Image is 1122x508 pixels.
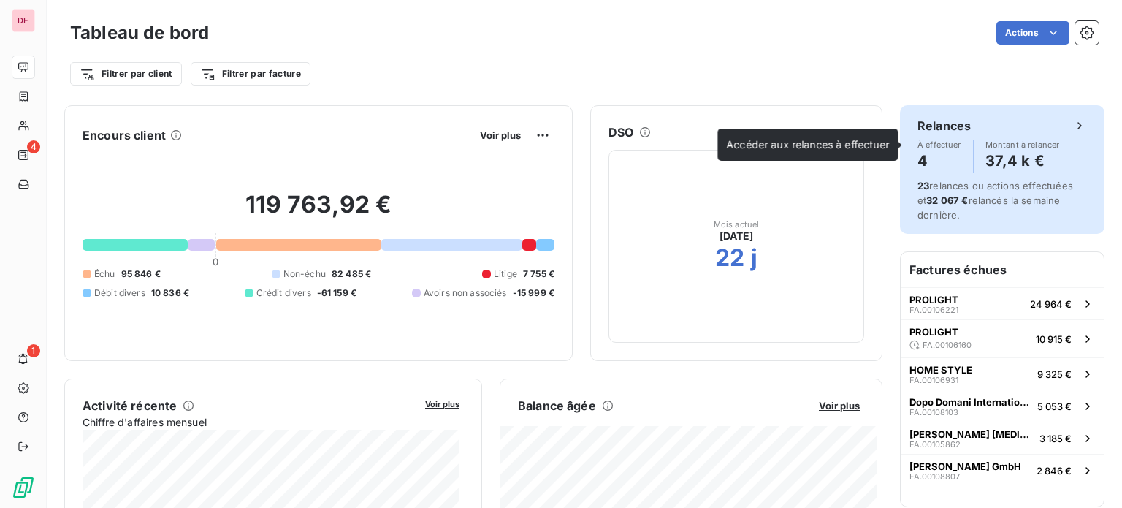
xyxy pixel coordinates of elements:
span: 23 [917,180,929,192]
img: Logo LeanPay [12,476,35,499]
h6: Activité récente [83,397,177,414]
button: [PERSON_NAME] GmbHFA.001088072 846 € [901,454,1104,486]
span: [PERSON_NAME] [MEDICAL_DATA]-BAU [909,428,1034,440]
h4: 37,4 k € [985,149,1060,173]
span: Litige [494,268,517,281]
button: [PERSON_NAME] [MEDICAL_DATA]-BAUFA.001058623 185 € [901,422,1104,454]
button: PROLIGHTFA.0010616010 915 € [901,319,1104,357]
span: FA.00108103 [909,408,958,417]
h3: Tableau de bord [70,20,209,46]
span: relances ou actions effectuées et relancés la semaine dernière. [917,180,1073,221]
button: Filtrer par facture [191,62,310,86]
span: PROLIGHT [909,326,958,338]
span: Accéder aux relances à effectuer [726,138,889,151]
span: Mois actuel [714,220,760,229]
span: 82 485 € [332,268,371,281]
span: FA.00106931 [909,376,958,384]
button: Voir plus [421,397,464,410]
button: Actions [996,21,1069,45]
span: Voir plus [819,400,860,412]
span: Débit divers [94,287,145,300]
span: FA.00106221 [909,306,958,314]
span: FA.00106160 [923,341,972,349]
span: [PERSON_NAME] GmbH [909,460,1021,472]
span: À effectuer [917,140,961,149]
h6: Encours client [83,126,166,144]
span: 5 053 € [1037,401,1072,412]
span: 95 846 € [121,268,161,281]
span: Voir plus [480,129,521,141]
span: Échu [94,268,115,281]
h4: 4 [917,149,961,173]
span: [DATE] [720,229,754,243]
span: 0 [213,256,218,268]
span: HOME STYLE [909,364,972,376]
span: Dopo Domani International Interior Design e.K [909,396,1031,408]
h2: j [751,243,757,273]
span: -15 999 € [513,287,554,300]
h6: Relances [917,117,971,134]
button: Filtrer par client [70,62,182,86]
span: 24 964 € [1030,298,1072,310]
span: 10 836 € [151,287,189,300]
button: Voir plus [476,129,525,142]
span: Voir plus [425,399,459,409]
span: 32 067 € [926,194,968,206]
span: Crédit divers [256,287,311,300]
button: Voir plus [814,399,864,412]
span: 4 [27,140,40,153]
span: FA.00105862 [909,440,961,449]
span: Non-échu [283,268,326,281]
span: 7 755 € [523,268,554,281]
h6: DSO [608,124,633,141]
span: Chiffre d'affaires mensuel [83,414,415,430]
span: -61 159 € [317,287,356,300]
h2: 22 [715,243,744,273]
span: 2 846 € [1037,465,1072,477]
h6: Balance âgée [518,397,596,414]
span: 9 325 € [1037,368,1072,380]
span: 3 185 € [1039,433,1072,444]
div: DE [12,9,35,32]
h6: Factures échues [901,252,1104,287]
span: 1 [27,344,40,357]
button: PROLIGHTFA.0010622124 964 € [901,287,1104,319]
span: Avoirs non associés [424,287,507,300]
button: HOME STYLEFA.001069319 325 € [901,357,1104,390]
span: 10 915 € [1036,333,1072,345]
iframe: Intercom live chat [1072,458,1107,493]
span: FA.00108807 [909,472,960,481]
h2: 119 763,92 € [83,190,554,234]
span: PROLIGHT [909,294,958,306]
span: Montant à relancer [985,140,1060,149]
button: Dopo Domani International Interior Design e.KFA.001081035 053 € [901,390,1104,422]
